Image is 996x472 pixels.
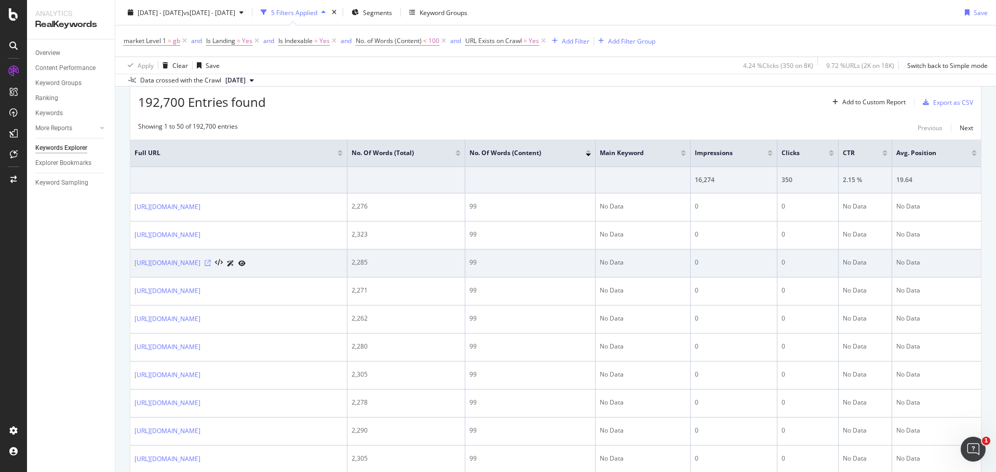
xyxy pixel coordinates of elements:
[278,36,313,45] span: Is Indexable
[782,202,834,211] div: 0
[600,398,686,407] div: No Data
[35,177,88,188] div: Keyword Sampling
[314,36,318,45] span: =
[428,34,439,48] span: 100
[529,34,539,48] span: Yes
[782,258,834,267] div: 0
[743,61,813,70] div: 4.24 % Clicks ( 350 on 8K )
[907,61,988,70] div: Switch back to Simple mode
[225,76,246,85] span: 2025 Sep. 10th
[594,35,655,47] button: Add Filter Group
[356,36,422,45] span: No. of Words (Content)
[843,370,887,379] div: No Data
[138,61,154,70] div: Apply
[600,342,686,351] div: No Data
[782,398,834,407] div: 0
[600,202,686,211] div: No Data
[600,148,665,158] span: Main Keyword
[896,370,977,379] div: No Data
[960,122,973,134] button: Next
[695,175,773,185] div: 16,274
[35,158,91,169] div: Explorer Bookmarks
[782,370,834,379] div: 0
[469,426,591,435] div: 99
[469,398,591,407] div: 99
[35,48,60,59] div: Overview
[469,314,591,323] div: 99
[843,314,887,323] div: No Data
[469,342,591,351] div: 99
[352,202,461,211] div: 2,276
[35,93,107,104] a: Ranking
[469,202,591,211] div: 99
[35,78,107,89] a: Keyword Groups
[974,8,988,17] div: Save
[35,108,63,119] div: Keywords
[35,143,87,154] div: Keywords Explorer
[124,4,248,21] button: [DATE] - [DATE]vs[DATE] - [DATE]
[352,314,461,323] div: 2,262
[782,286,834,295] div: 0
[35,19,106,31] div: RealKeywords
[523,36,527,45] span: =
[134,426,200,436] a: [URL][DOMAIN_NAME]
[896,230,977,239] div: No Data
[352,370,461,379] div: 2,305
[782,314,834,323] div: 0
[35,78,82,89] div: Keyword Groups
[828,94,906,110] button: Add to Custom Report
[172,61,188,70] div: Clear
[469,148,570,158] span: No. of Words (Content)
[782,230,834,239] div: 0
[242,34,252,48] span: Yes
[896,398,977,407] div: No Data
[35,63,96,74] div: Content Performance
[352,258,461,267] div: 2,285
[933,98,973,107] div: Export as CSV
[363,8,392,17] span: Segments
[469,230,591,239] div: 99
[919,94,973,110] button: Export as CSV
[134,398,200,408] a: [URL][DOMAIN_NAME]
[134,148,322,158] span: Full URL
[695,230,773,239] div: 0
[191,36,202,45] div: and
[140,76,221,85] div: Data crossed with the Crawl
[465,36,522,45] span: URL Exists on Crawl
[319,34,330,48] span: Yes
[843,202,887,211] div: No Data
[782,342,834,351] div: 0
[183,8,235,17] span: vs [DATE] - [DATE]
[896,454,977,463] div: No Data
[330,7,339,18] div: times
[134,230,200,240] a: [URL][DOMAIN_NAME]
[843,230,887,239] div: No Data
[134,370,200,380] a: [URL][DOMAIN_NAME]
[695,426,773,435] div: 0
[843,148,867,158] span: CTR
[918,122,943,134] button: Previous
[695,454,773,463] div: 0
[695,258,773,267] div: 0
[35,177,107,188] a: Keyword Sampling
[352,342,461,351] div: 2,280
[450,36,461,46] button: and
[960,123,973,132] div: Next
[469,454,591,463] div: 99
[896,426,977,435] div: No Data
[782,426,834,435] div: 0
[227,258,234,269] a: AI Url Details
[600,286,686,295] div: No Data
[843,258,887,267] div: No Data
[695,148,752,158] span: Impressions
[896,258,977,267] div: No Data
[35,63,107,74] a: Content Performance
[35,123,97,134] a: More Reports
[134,454,200,464] a: [URL][DOMAIN_NAME]
[341,36,352,46] button: and
[695,342,773,351] div: 0
[918,123,943,132] div: Previous
[221,74,258,87] button: [DATE]
[168,36,171,45] span: =
[35,108,107,119] a: Keywords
